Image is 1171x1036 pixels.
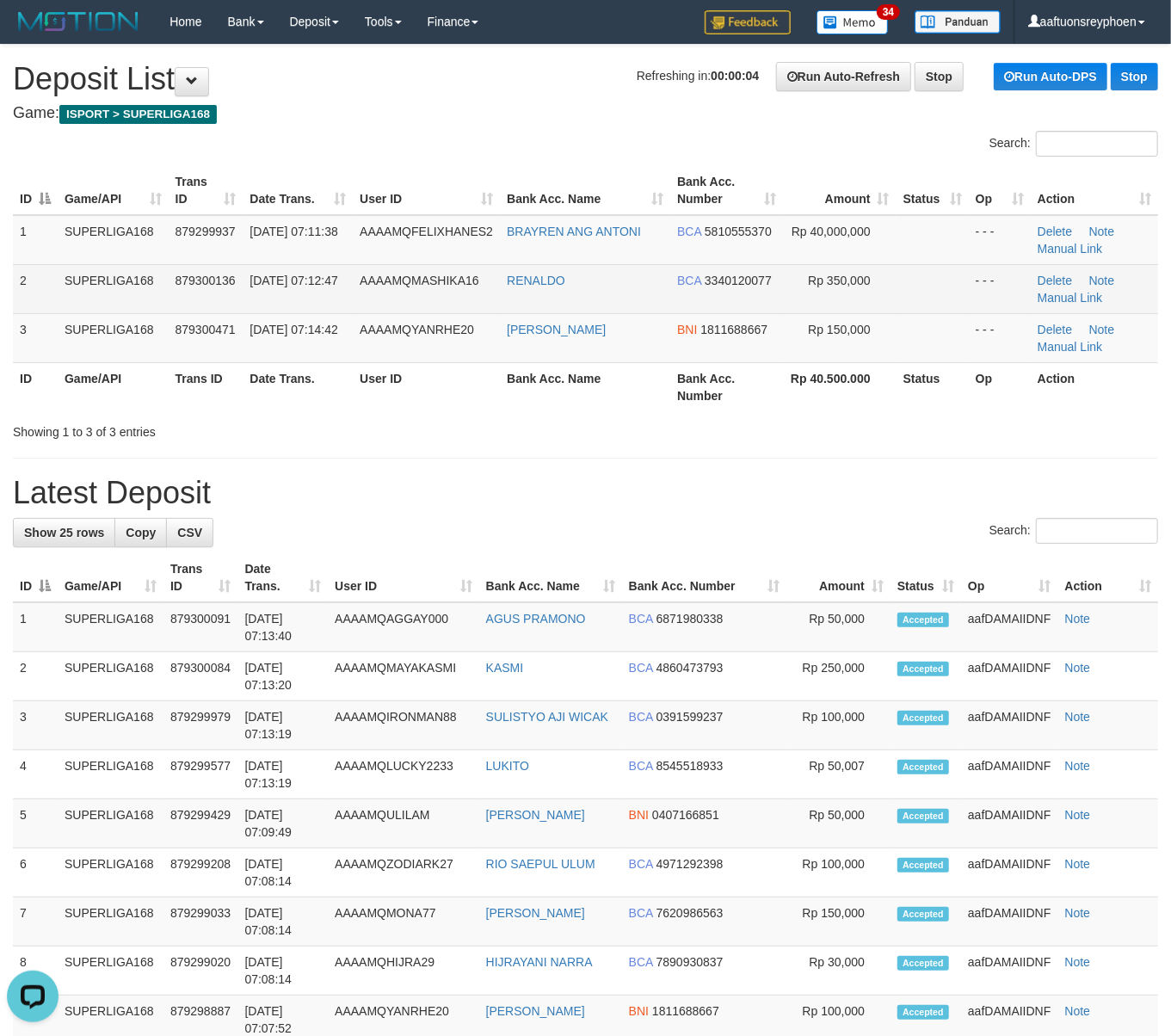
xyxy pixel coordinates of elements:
[486,906,585,920] a: [PERSON_NAME]
[711,69,759,83] strong: 00:00:04
[58,652,163,701] td: SUPERLIGA168
[13,264,58,313] td: 2
[961,652,1057,701] td: aafDAMAIIDNF
[629,955,653,969] span: BCA
[163,947,237,996] td: 879299020
[1065,612,1091,626] a: Note
[507,274,565,287] a: RENALDO
[897,1005,949,1020] span: Accepted
[177,526,202,540] span: CSV
[163,750,237,799] td: 879299577
[58,166,169,215] th: Game/API: activate to sort column ascending
[1036,131,1158,157] input: Search:
[163,848,237,897] td: 879299208
[1038,242,1103,256] a: Manual Link
[13,416,475,441] div: Showing 1 to 3 of 3 entries
[1065,1004,1091,1018] a: Note
[897,662,949,676] span: Accepted
[237,848,328,897] td: [DATE] 07:08:14
[58,362,169,411] th: Game/API
[629,857,653,871] span: BCA
[969,313,1031,362] td: - - -
[163,652,237,701] td: 879300084
[656,710,724,724] span: Copy 0391599237 to clipboard
[59,105,217,124] span: ISPORT > SUPERLIGA168
[163,602,237,652] td: 879300091
[126,526,156,540] span: Copy
[13,105,1158,122] h4: Game:
[114,518,167,547] a: Copy
[787,652,891,701] td: Rp 250,000
[652,808,719,822] span: Copy 0407166851 to clipboard
[13,9,144,34] img: MOTION_logo.png
[677,225,701,238] span: BCA
[1038,225,1072,238] a: Delete
[500,362,670,411] th: Bank Acc. Name
[961,848,1057,897] td: aafDAMAIIDNF
[328,701,479,750] td: AAAAMQIRONMAN88
[486,759,529,773] a: LUKITO
[486,1004,585,1018] a: [PERSON_NAME]
[58,750,163,799] td: SUPERLIGA168
[969,166,1031,215] th: Op: activate to sort column ascending
[656,955,724,969] span: Copy 7890930837 to clipboard
[237,947,328,996] td: [DATE] 07:08:14
[7,7,59,59] button: Open LiveChat chat widget
[237,799,328,848] td: [DATE] 07:09:49
[969,215,1031,265] td: - - -
[353,166,500,215] th: User ID: activate to sort column ascending
[486,710,608,724] a: SULISTYO AJI WICAK
[897,760,949,774] span: Accepted
[629,612,653,626] span: BCA
[500,166,670,215] th: Bank Acc. Name: activate to sort column ascending
[787,701,891,750] td: Rp 100,000
[486,661,524,675] a: KASMI
[237,701,328,750] td: [DATE] 07:13:19
[705,10,791,34] img: Feedback.jpg
[13,215,58,265] td: 1
[1065,857,1091,871] a: Note
[792,225,871,238] span: Rp 40,000,000
[237,652,328,701] td: [DATE] 07:13:20
[1065,808,1091,822] a: Note
[1038,340,1103,354] a: Manual Link
[1031,166,1158,215] th: Action: activate to sort column ascending
[961,750,1057,799] td: aafDAMAIIDNF
[783,166,897,215] th: Amount: activate to sort column ascending
[58,799,163,848] td: SUPERLIGA168
[897,907,949,922] span: Accepted
[897,613,949,627] span: Accepted
[897,809,949,823] span: Accepted
[328,897,479,947] td: AAAAMQMONA77
[961,701,1057,750] td: aafDAMAIIDNF
[787,848,891,897] td: Rp 100,000
[13,947,58,996] td: 8
[13,362,58,411] th: ID
[486,612,586,626] a: AGUS PRAMONO
[353,362,500,411] th: User ID
[243,362,353,411] th: Date Trans.
[486,857,595,871] a: RIO SAEPUL ULUM
[250,323,337,336] span: [DATE] 07:14:42
[915,10,1001,34] img: panduan.png
[507,323,606,336] a: [PERSON_NAME]
[700,323,767,336] span: Copy 1811688667 to clipboard
[237,750,328,799] td: [DATE] 07:13:19
[677,274,701,287] span: BCA
[13,799,58,848] td: 5
[13,701,58,750] td: 3
[961,602,1057,652] td: aafDAMAIIDNF
[163,553,237,602] th: Trans ID: activate to sort column ascending
[13,166,58,215] th: ID: activate to sort column descending
[1036,518,1158,544] input: Search:
[1038,274,1072,287] a: Delete
[13,848,58,897] td: 6
[58,897,163,947] td: SUPERLIGA168
[961,947,1057,996] td: aafDAMAIIDNF
[1065,759,1091,773] a: Note
[163,897,237,947] td: 879299033
[656,661,724,675] span: Copy 4860473793 to clipboard
[169,362,243,411] th: Trans ID
[787,750,891,799] td: Rp 50,007
[237,553,328,602] th: Date Trans.: activate to sort column ascending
